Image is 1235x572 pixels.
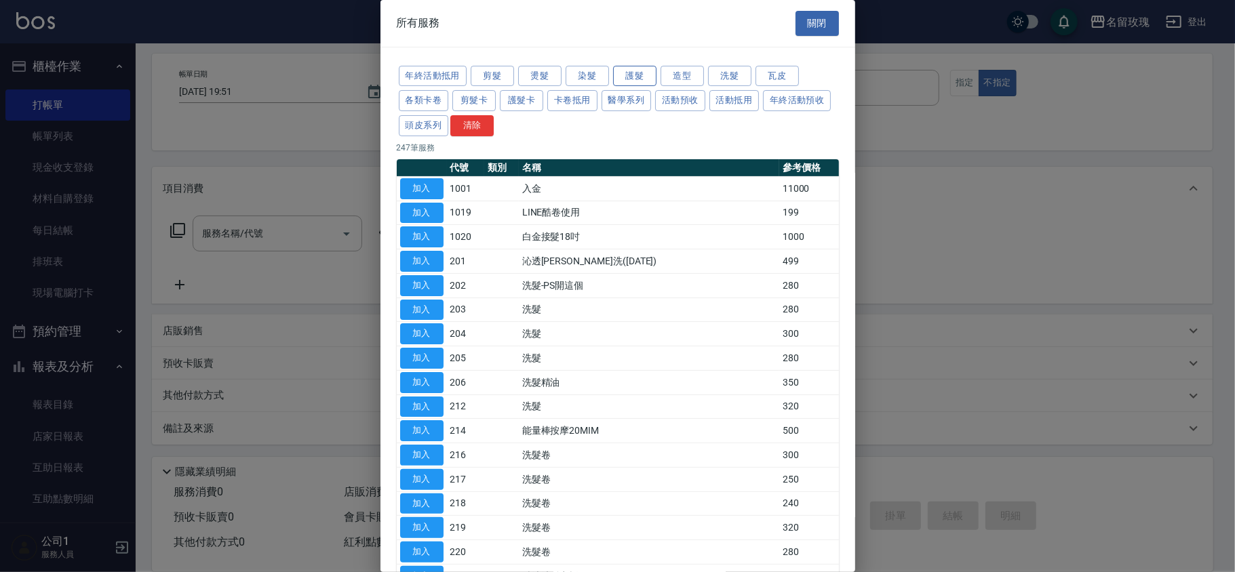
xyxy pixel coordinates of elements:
td: 201 [447,249,485,274]
button: 造型 [661,66,704,87]
th: 代號 [447,159,485,177]
button: 年終活動預收 [763,90,831,111]
button: 清除 [450,115,494,136]
td: 入金 [519,176,779,201]
button: 卡卷抵用 [547,90,597,111]
td: 499 [779,249,839,274]
button: 加入 [400,469,444,490]
td: 洗髮卷 [519,491,779,516]
button: 加入 [400,178,444,199]
td: 300 [779,443,839,468]
td: 洗髮卷 [519,540,779,565]
button: 加入 [400,396,444,417]
th: 類別 [484,159,518,177]
button: 加入 [400,372,444,393]
button: 加入 [400,348,444,369]
button: 加入 [400,203,444,224]
td: 280 [779,273,839,298]
td: 洗髮-PS開這個 [519,273,779,298]
button: 燙髮 [518,66,562,87]
button: 洗髮 [708,66,751,87]
td: LINE酷卷使用 [519,201,779,225]
button: 加入 [400,323,444,344]
td: 洗髮 [519,298,779,322]
td: 217 [447,467,485,491]
p: 247 筆服務 [397,142,839,154]
td: 280 [779,298,839,322]
td: 500 [779,419,839,443]
td: 洗髮 [519,322,779,346]
td: 280 [779,540,839,565]
button: 活動抵用 [709,90,760,111]
td: 250 [779,467,839,491]
td: 洗髮 [519,346,779,371]
button: 活動預收 [655,90,705,111]
button: 剪髮卡 [452,90,496,111]
td: 202 [447,273,485,298]
button: 加入 [400,517,444,538]
td: 1000 [779,225,839,249]
td: 199 [779,201,839,225]
td: 能量棒按摩20MIM [519,419,779,443]
button: 染髮 [566,66,609,87]
td: 1019 [447,201,485,225]
button: 加入 [400,275,444,296]
button: 醫學系列 [602,90,652,111]
td: 214 [447,419,485,443]
td: 洗髮精油 [519,370,779,394]
td: 320 [779,394,839,419]
td: 240 [779,491,839,516]
td: 216 [447,443,485,468]
td: 沁透[PERSON_NAME]洗([DATE]) [519,249,779,274]
td: 11000 [779,176,839,201]
td: 206 [447,370,485,394]
td: 白金接髮18吋 [519,225,779,249]
button: 加入 [400,542,444,563]
button: 剪髮 [471,66,514,87]
td: 203 [447,298,485,322]
button: 加入 [400,226,444,247]
td: 280 [779,346,839,371]
td: 219 [447,516,485,540]
button: 年終活動抵用 [399,66,467,87]
button: 頭皮系列 [399,115,449,136]
td: 212 [447,394,485,419]
th: 參考價格 [779,159,839,177]
td: 洗髮卷 [519,467,779,491]
button: 加入 [400,445,444,466]
td: 220 [447,540,485,565]
button: 護髮卡 [500,90,543,111]
button: 關閉 [796,11,839,36]
button: 加入 [400,420,444,441]
td: 1001 [447,176,485,201]
td: 205 [447,346,485,371]
button: 加入 [400,251,444,272]
button: 加入 [400,300,444,321]
td: 320 [779,516,839,540]
td: 218 [447,491,485,516]
td: 350 [779,370,839,394]
button: 瓦皮 [756,66,799,87]
button: 各類卡卷 [399,90,449,111]
button: 加入 [400,493,444,514]
th: 名稱 [519,159,779,177]
span: 所有服務 [397,16,440,30]
td: 洗髮 [519,394,779,419]
td: 1020 [447,225,485,249]
td: 洗髮卷 [519,443,779,468]
td: 300 [779,322,839,346]
td: 204 [447,322,485,346]
button: 護髮 [613,66,656,87]
td: 洗髮卷 [519,516,779,540]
